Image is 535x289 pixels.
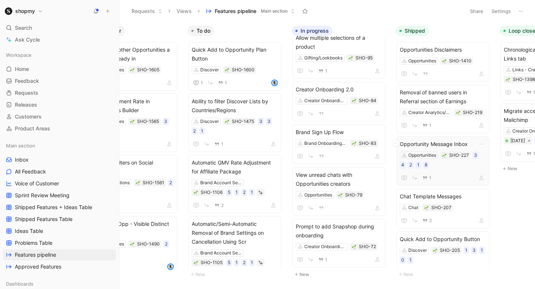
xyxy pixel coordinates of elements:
[424,205,429,210] button: 🌱
[513,76,535,83] div: SHO-1398
[351,141,357,146] div: 🌱
[296,33,382,51] span: Allow multiple selections of a product
[408,247,427,254] div: Discover
[417,161,419,169] div: 1
[185,22,289,283] div: To doNew
[351,244,357,249] button: 🌱
[15,8,35,14] h1: shopmy
[456,111,460,115] img: 🌱
[3,237,116,249] a: Problems Table
[440,247,460,254] div: SHO-205
[465,247,467,254] div: 1
[3,249,116,260] a: Features pipeline
[429,123,431,128] span: 1
[424,206,429,210] img: 🌱
[228,259,230,266] div: 5
[130,242,134,247] img: 🌱
[130,68,134,72] img: 🌱
[15,23,32,32] span: Search
[400,45,486,54] span: Opportunities Disclaimers
[506,78,510,82] img: 🌱
[3,166,116,177] a: All Feedback
[442,58,447,64] button: 🌱
[505,77,510,82] div: 🌱
[84,155,177,213] a: Interaction Filters on Social MentionsSocial Mentions2
[481,247,483,254] div: 1
[193,260,198,265] div: 🌱
[348,55,353,61] div: 🌱
[292,26,333,36] button: In progress
[201,127,203,135] div: 1
[400,256,406,264] div: 0
[289,22,393,283] div: In progressNew
[15,89,38,97] span: Requests
[396,136,489,186] a: Opportunity Message InboxOpportunities342181
[304,243,346,250] div: Creator Onboarding/Sign up/Waitlist
[296,128,382,137] span: Brand Sign Up Flow
[473,247,476,254] div: 3
[267,118,270,125] div: 3
[15,113,42,120] span: Customers
[396,270,494,279] button: New
[15,77,39,85] span: Feedback
[3,140,116,151] div: Main section
[3,99,116,110] a: Releases
[463,109,482,116] div: SHO-219
[15,168,46,175] span: All Feedback
[173,6,195,17] button: Views
[221,142,223,146] span: 1
[3,225,116,237] a: Ideas Table
[3,64,116,75] a: Home
[259,118,262,125] div: 3
[5,7,12,15] img: shopmy
[3,34,116,45] a: Ask Cycle
[338,192,343,198] button: 🌱
[431,204,451,211] div: SHO-207
[201,81,203,85] span: 1
[143,179,164,186] div: SHO-1561
[6,280,33,288] span: Dashboards
[317,256,329,264] button: 1
[135,180,140,185] div: 🌱
[3,111,116,122] a: Customers
[236,259,238,266] div: 1
[194,261,198,265] img: 🌱
[169,179,172,186] div: 2
[292,219,385,267] a: Prompt to add Snapshop during onboardingCreator Onboarding/Sign up/Waitlist1
[325,257,327,262] span: 1
[15,192,69,199] span: Sprint Review Meeting
[192,220,278,246] span: Automatic/Semi-Automatic Removal of Brand Settings on Cancellation Using Scr
[200,179,242,186] div: Brand Account Settings
[455,110,461,115] div: 🌱
[510,137,525,144] div: [DATE]
[164,118,167,125] div: 3
[188,42,281,91] a: Quick Add to Opportunity Plan ButtonDiscover11avatar
[400,192,486,201] span: Chat Template Messages
[442,153,447,158] img: 🌱
[217,79,228,87] button: 1
[304,54,343,62] div: Gifting/Lookbooks
[405,27,425,35] span: Shipped
[3,87,116,98] a: Requests
[449,152,469,159] div: SHO-227
[292,30,385,79] a: Allow multiple selections of a productGifting/Lookbooks1
[188,270,286,279] button: New
[193,127,196,135] div: 2
[213,140,225,148] button: 1
[188,155,281,213] a: Automatic GMV Rate Adjustment for Affiliate PackageBrand Account Settings51212
[15,101,37,108] span: Releases
[6,142,35,149] span: Main section
[421,121,433,130] button: 1
[3,75,116,87] a: Feedback
[421,217,433,225] button: 2
[224,119,230,124] div: 🌱
[432,248,438,253] div: 🌱
[400,140,486,149] span: Opportunity Message Inbox
[409,256,412,264] div: 1
[213,201,225,210] button: 2
[449,57,471,65] div: SHO-1410
[88,158,174,176] span: Interaction Filters on Social Mentions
